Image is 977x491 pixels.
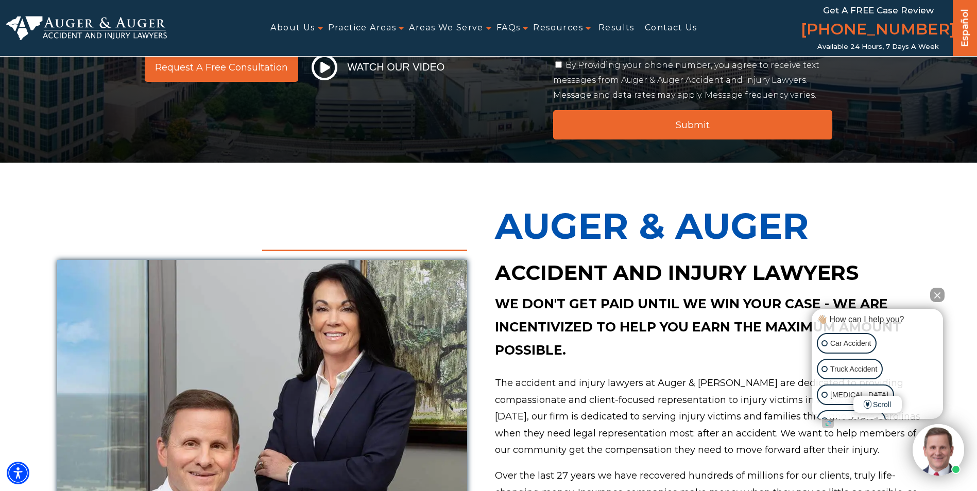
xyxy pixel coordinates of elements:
div: 👋🏼 How can I help you? [814,314,940,325]
a: Request a Free Consultation [145,52,298,82]
img: Auger & Auger Accident and Injury Lawyers Logo [6,16,167,41]
a: Practice Areas [328,16,397,40]
div: Accessibility Menu [7,462,29,484]
p: Auger & Auger [495,194,920,258]
p: The accident and injury lawyers at Auger & [PERSON_NAME] are dedicated to providing compassionate... [495,375,920,458]
input: Submit [553,110,833,139]
a: [PHONE_NUMBER] [801,18,955,43]
span: Available 24 Hours, 7 Days a Week [817,43,939,51]
a: About Us [270,16,315,40]
p: Wrongful Death [830,414,880,427]
p: We don't get paid until we win your case - we are incentivized to help you earn the maximum amoun... [495,292,920,362]
span: Request a Free Consultation [155,63,288,72]
h2: Accident and Injury Lawyers [495,258,920,287]
a: FAQs [496,16,521,40]
img: Intaker widget Avatar [913,424,964,476]
a: Open intaker chat [822,419,834,428]
a: Contact Us [645,16,697,40]
a: Resources [533,16,583,40]
a: Areas We Serve [409,16,484,40]
p: [MEDICAL_DATA] [830,389,888,401]
label: By Providing your phone number, you agree to receive text messages from Auger & Auger Accident an... [553,60,819,100]
span: Get a FREE Case Review [823,5,934,15]
button: Close Intaker Chat Widget [930,288,945,302]
p: Car Accident [830,337,871,350]
p: Truck Accident [830,363,877,376]
span: Scroll [853,396,902,413]
button: Watch Our Video [308,54,448,81]
a: Results [598,16,635,40]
